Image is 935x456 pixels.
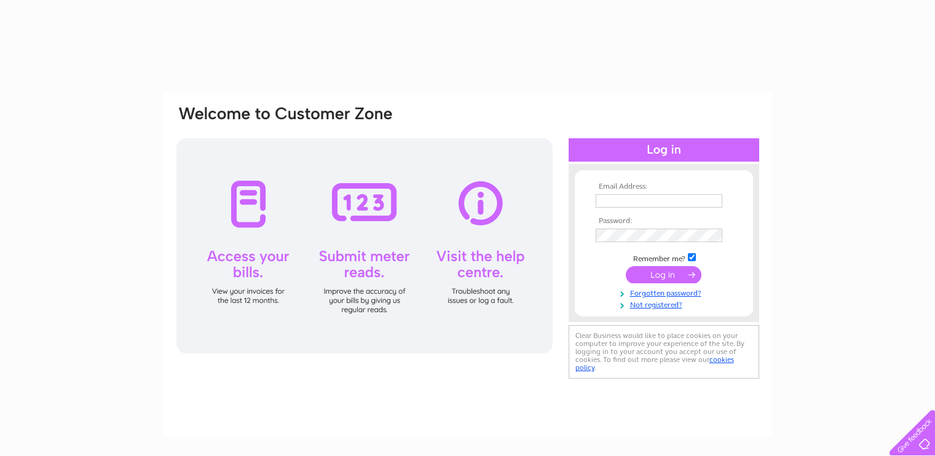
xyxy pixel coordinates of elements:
[593,183,735,191] th: Email Address:
[575,355,734,372] a: cookies policy
[596,286,735,298] a: Forgotten password?
[593,217,735,226] th: Password:
[593,251,735,264] td: Remember me?
[569,325,759,379] div: Clear Business would like to place cookies on your computer to improve your experience of the sit...
[596,298,735,310] a: Not registered?
[626,266,701,283] input: Submit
